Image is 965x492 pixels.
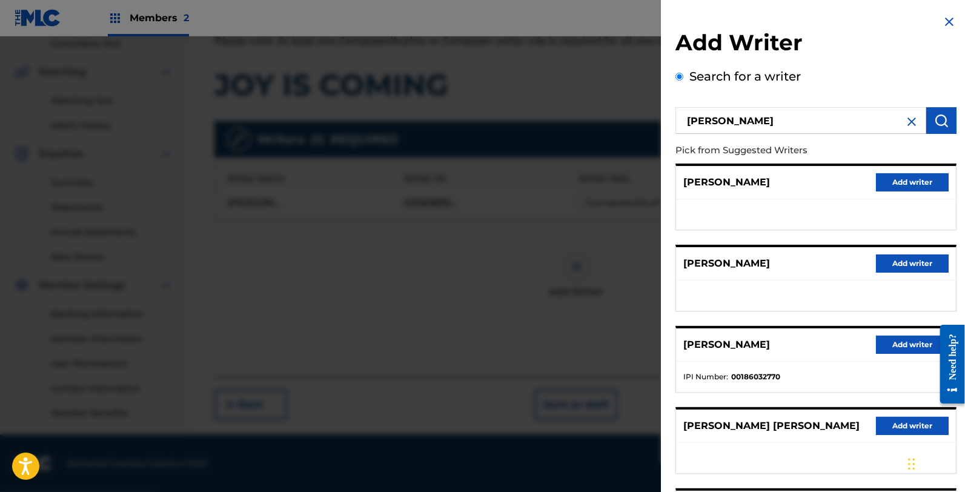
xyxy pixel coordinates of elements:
p: Pick from Suggested Writers [675,138,887,164]
p: [PERSON_NAME] [683,175,770,190]
img: MLC Logo [15,9,61,27]
img: Search Works [934,113,949,128]
span: IPI Number : [683,371,728,382]
p: [PERSON_NAME] [683,337,770,352]
button: Add writer [876,254,949,273]
strong: 00186032770 [731,371,780,382]
input: Search writer's name or IPI Number [675,107,926,134]
button: Add writer [876,417,949,435]
span: 2 [184,12,189,24]
iframe: Resource Center [931,315,965,413]
p: [PERSON_NAME] [683,256,770,271]
div: Drag [908,446,915,482]
iframe: Chat Widget [904,434,965,492]
label: Search for a writer [689,69,801,84]
span: Members [130,11,189,25]
img: Top Rightsholders [108,11,122,25]
button: Add writer [876,336,949,354]
h2: Add Writer [675,29,957,60]
p: [PERSON_NAME] [PERSON_NAME] [683,419,860,433]
img: close [904,115,919,129]
button: Add writer [876,173,949,191]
